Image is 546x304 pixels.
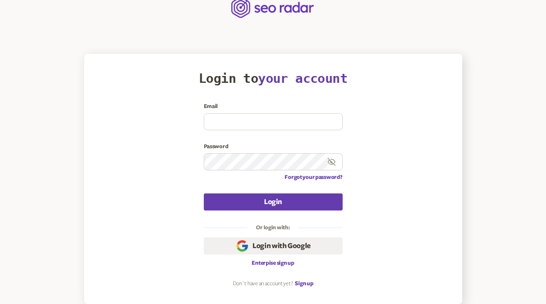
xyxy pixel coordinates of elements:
[252,260,294,266] a: Enterpise sign up
[285,174,342,181] a: Forgot your password?
[199,71,347,86] h1: Login to
[252,241,311,251] span: Login with Google
[204,237,343,254] button: Login with Google
[204,143,343,150] label: Password
[204,193,343,210] button: Login
[258,71,347,86] span: your account
[295,280,313,287] a: Sign up
[247,224,298,231] legend: Or login with:
[233,280,293,287] p: Don`t have an account yet?
[204,103,343,110] label: Email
